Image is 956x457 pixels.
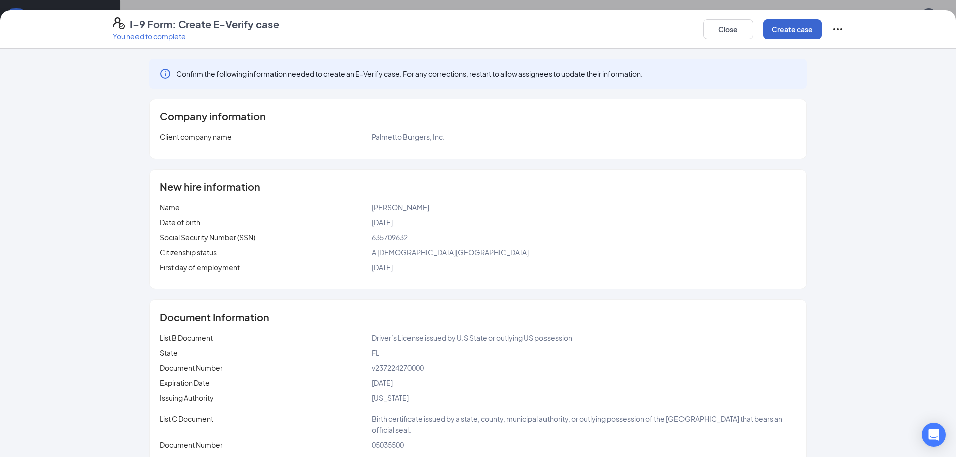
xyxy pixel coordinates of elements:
span: Social Security Number (SSN) [160,233,255,242]
span: Client company name [160,132,232,141]
span: [DATE] [372,218,393,227]
span: [DATE] [372,378,393,387]
span: Palmetto Burgers, Inc. [372,132,445,141]
span: Date of birth [160,218,200,227]
span: New hire information [160,182,260,192]
p: You need to complete [113,31,279,41]
span: Driver’s License issued by U.S State or outlying US possession [372,333,572,342]
svg: Ellipses [832,23,844,35]
span: State [160,348,178,357]
span: FL [372,348,379,357]
h4: I-9 Form: Create E-Verify case [130,17,279,31]
div: Open Intercom Messenger [922,423,946,447]
button: Close [703,19,753,39]
span: [DATE] [372,263,393,272]
span: Confirm the following information needed to create an E-Verify case. For any corrections, restart... [176,69,643,79]
span: Name [160,203,180,212]
span: Document Number [160,440,223,449]
span: List B Document [160,333,213,342]
span: Company information [160,111,266,121]
span: [PERSON_NAME] [372,203,429,212]
span: v237224270000 [372,363,424,372]
span: List C Document [160,414,213,423]
span: [US_STATE] [372,393,409,402]
svg: FormI9EVerifyIcon [113,17,125,29]
span: Citizenship status [160,248,217,257]
svg: Info [159,68,171,80]
span: Issuing Authority [160,393,214,402]
span: First day of employment [160,263,240,272]
span: Document Information [160,312,269,322]
span: 635709632 [372,233,408,242]
span: Expiration Date [160,378,210,387]
span: Document Number [160,363,223,372]
button: Create case [763,19,822,39]
span: Birth certificate issued by a state, county, municipal authority, or outlying possession of the [... [372,414,782,434]
span: A [DEMOGRAPHIC_DATA][GEOGRAPHIC_DATA] [372,248,529,257]
span: 05035500 [372,440,404,449]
